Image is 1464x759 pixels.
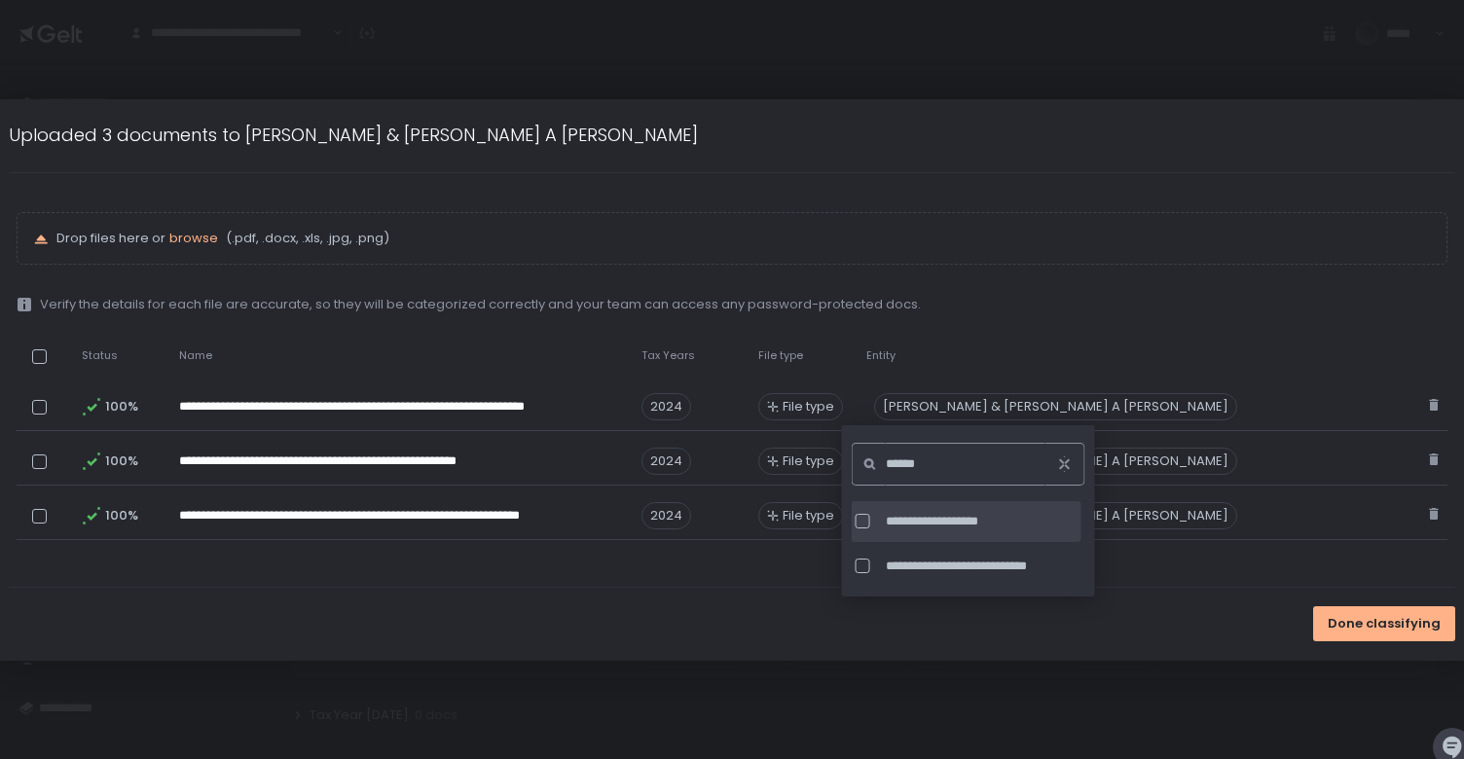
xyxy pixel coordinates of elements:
[758,348,803,363] span: File type
[783,507,834,524] span: File type
[783,452,834,470] span: File type
[105,452,136,470] span: 100%
[641,348,695,363] span: Tax Years
[1313,606,1455,641] button: Done classifying
[169,230,218,247] button: browse
[874,393,1237,420] div: [PERSON_NAME] & [PERSON_NAME] A [PERSON_NAME]
[641,393,691,420] span: 2024
[105,398,136,416] span: 100%
[641,502,691,529] span: 2024
[179,348,212,363] span: Name
[1328,615,1441,632] span: Done classifying
[105,507,136,524] span: 100%
[641,448,691,475] span: 2024
[82,348,118,363] span: Status
[222,230,389,247] span: (.pdf, .docx, .xls, .jpg, .png)
[9,122,698,148] h1: Uploaded 3 documents to [PERSON_NAME] & [PERSON_NAME] A [PERSON_NAME]
[56,230,1431,247] p: Drop files here or
[866,348,896,363] span: Entity
[40,296,921,313] span: Verify the details for each file are accurate, so they will be categorized correctly and your tea...
[169,229,218,247] span: browse
[783,398,834,416] span: File type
